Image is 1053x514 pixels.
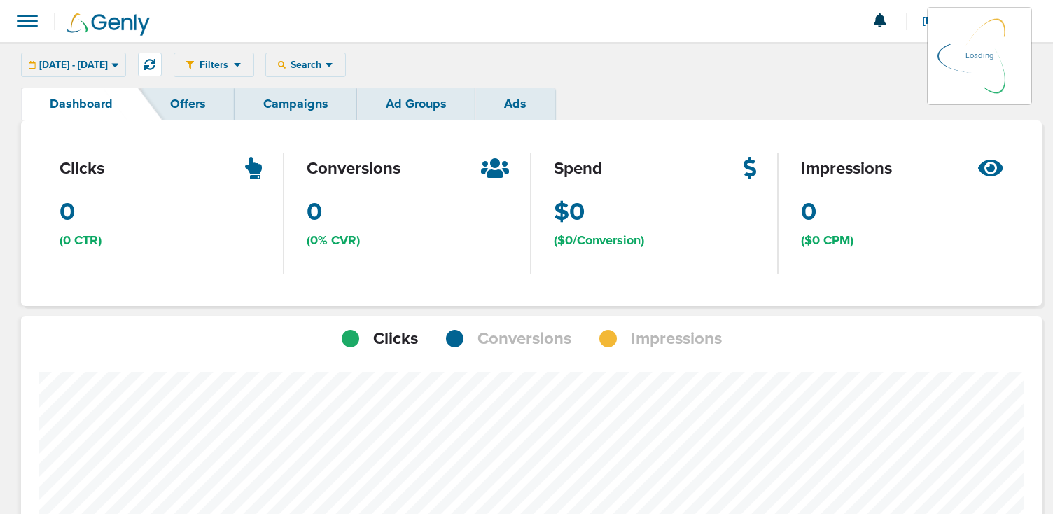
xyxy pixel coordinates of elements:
[554,195,585,230] span: $0
[235,88,357,120] a: Campaigns
[67,13,150,36] img: Genly
[373,327,418,351] span: Clicks
[801,232,853,249] span: ($0 CPM)
[307,195,322,230] span: 0
[141,88,235,120] a: Offers
[801,157,892,181] span: impressions
[21,88,141,120] a: Dashboard
[631,327,722,351] span: Impressions
[357,88,475,120] a: Ad Groups
[801,195,816,230] span: 0
[307,232,360,249] span: (0% CVR)
[554,232,644,249] span: ($0/Conversion)
[554,157,602,181] span: spend
[60,232,102,249] span: (0 CTR)
[475,88,555,120] a: Ads
[60,157,104,181] span: clicks
[923,16,1010,26] span: [PERSON_NAME]
[307,157,400,181] span: conversions
[965,48,993,64] p: Loading
[477,327,571,351] span: Conversions
[60,195,75,230] span: 0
